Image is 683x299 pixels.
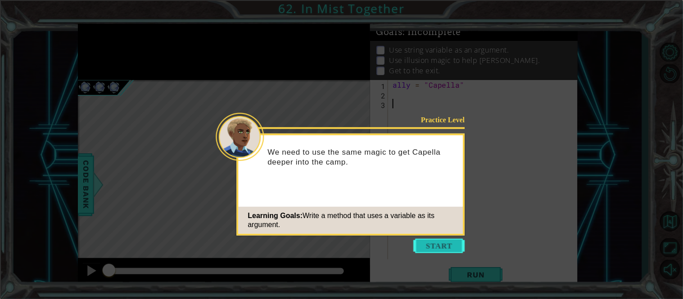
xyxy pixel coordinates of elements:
[248,212,303,219] span: Learning Goals:
[4,44,679,52] div: Sign out
[4,20,679,28] div: Move To ...
[408,115,465,125] div: Practice Level
[248,212,435,228] span: Write a method that uses a variable as its argument.
[4,28,679,36] div: Delete
[4,60,679,68] div: Move To ...
[4,4,679,12] div: Sort A > Z
[4,36,679,44] div: Options
[4,52,679,60] div: Rename
[414,239,465,253] button: Start
[4,12,679,20] div: Sort New > Old
[268,147,457,167] p: We need to use the same magic to get Capella deeper into the camp.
